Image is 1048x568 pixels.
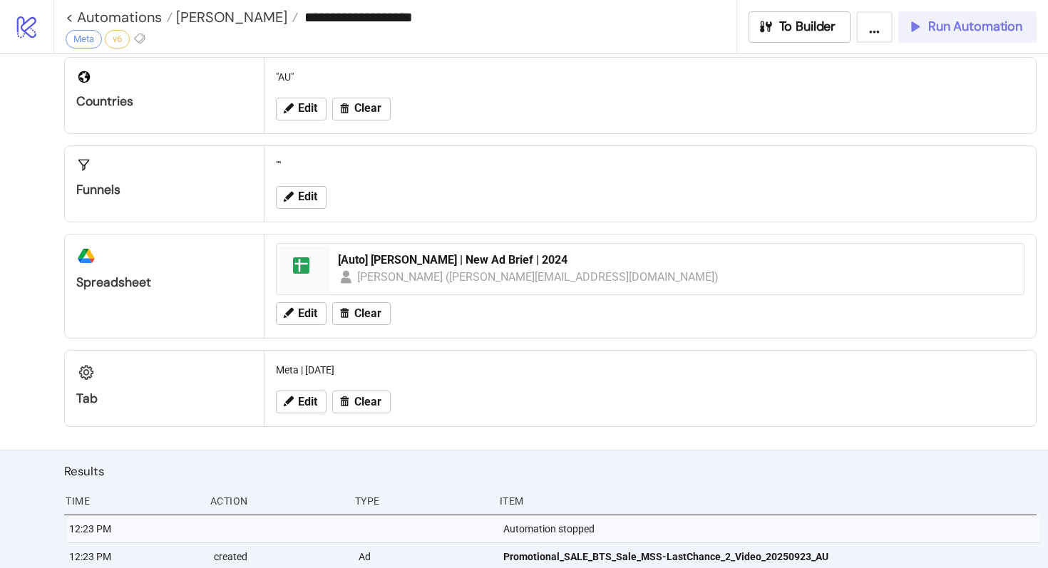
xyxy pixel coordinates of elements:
[332,302,391,325] button: Clear
[270,63,1030,91] div: "AU"
[502,515,1040,542] div: Automation stopped
[354,102,381,115] span: Clear
[332,98,391,120] button: Clear
[332,391,391,413] button: Clear
[270,152,1030,179] div: ""
[276,98,327,120] button: Edit
[68,515,202,542] div: 12:23 PM
[105,30,130,48] div: v6
[209,487,344,515] div: Action
[503,549,828,564] span: Promotional_SALE_BTS_Sale_MSS-LastChance_2_Video_20250923_AU
[76,391,252,407] div: Tab
[76,93,252,110] div: Countries
[856,11,893,43] button: ...
[276,302,327,325] button: Edit
[498,487,1037,515] div: Item
[779,19,836,35] span: To Builder
[298,190,317,203] span: Edit
[354,396,381,408] span: Clear
[354,307,381,320] span: Clear
[66,10,173,24] a: < Automations
[76,182,252,198] div: Funnels
[298,307,317,320] span: Edit
[338,252,1015,268] div: [Auto] [PERSON_NAME] | New Ad Brief | 2024
[76,274,252,291] div: Spreadsheet
[276,186,327,209] button: Edit
[357,268,719,286] div: [PERSON_NAME] ([PERSON_NAME][EMAIL_ADDRESS][DOMAIN_NAME])
[66,30,102,48] div: Meta
[173,8,287,26] span: [PERSON_NAME]
[898,11,1037,43] button: Run Automation
[928,19,1022,35] span: Run Automation
[276,391,327,413] button: Edit
[298,396,317,408] span: Edit
[173,10,298,24] a: [PERSON_NAME]
[64,487,199,515] div: Time
[749,11,851,43] button: To Builder
[270,356,1030,383] div: Meta | [DATE]
[298,102,317,115] span: Edit
[354,487,488,515] div: Type
[64,462,1037,480] h2: Results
